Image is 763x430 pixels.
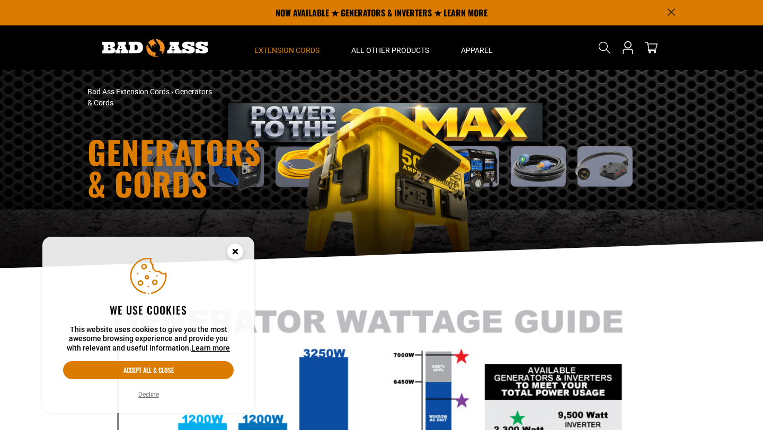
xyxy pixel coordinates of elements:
summary: All Other Products [335,25,445,70]
h2: We use cookies [63,303,234,317]
button: Accept all & close [63,361,234,379]
a: Learn more [191,344,230,352]
aside: Cookie Consent [42,237,254,414]
summary: Extension Cords [238,25,335,70]
span: Extension Cords [254,46,320,55]
summary: Apparel [445,25,509,70]
p: This website uses cookies to give you the most awesome browsing experience and provide you with r... [63,325,234,353]
span: Apparel [461,46,493,55]
h1: Generators & Cords [87,136,474,199]
summary: Search [596,39,613,56]
img: Bad Ass Extension Cords [102,39,208,57]
button: Decline [135,389,162,400]
span: All Other Products [351,46,429,55]
span: › [171,87,173,96]
nav: breadcrumbs [87,86,474,109]
a: Bad Ass Extension Cords [87,87,170,96]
